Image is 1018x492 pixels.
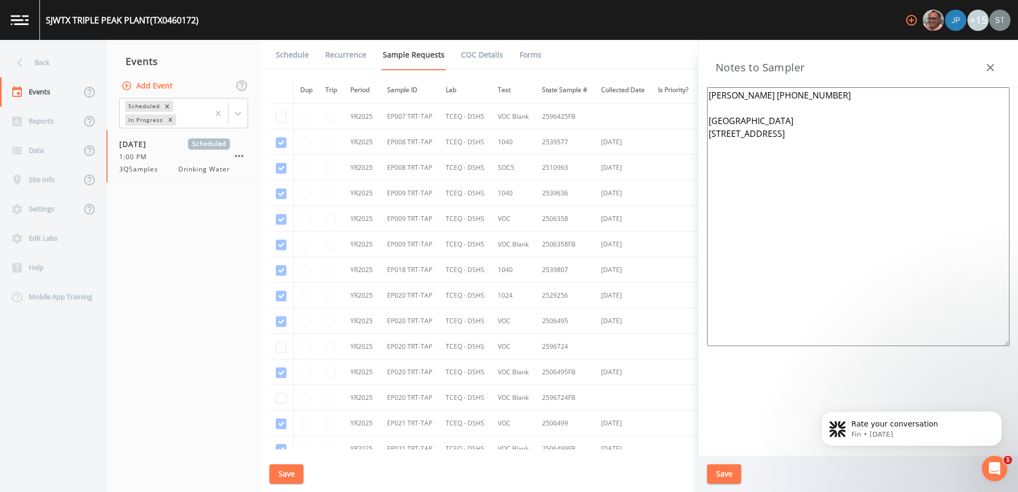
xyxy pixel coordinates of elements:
h3: Notes to Sampler [716,59,804,76]
td: 2596425FB [536,104,594,129]
div: Remove In Progress [165,114,176,126]
td: VOC Blank [491,359,536,385]
td: YR2025 [344,232,381,257]
th: Dup [293,79,319,102]
td: YR2025 [344,206,381,232]
td: 1040 [491,257,536,283]
th: Season Start [695,79,746,102]
td: EP020 TRT-TAP [381,283,439,308]
td: 2510963 [536,155,594,181]
td: 2539577 [536,129,594,155]
td: TCEQ - DSHS [439,334,491,359]
td: [DATE] [595,359,652,385]
a: Forms [518,40,543,70]
td: 2506499 [536,411,594,436]
td: [DATE] [595,155,652,181]
span: Drinking Water [178,165,230,174]
div: Mike Franklin [922,10,945,31]
a: Schedule [274,40,310,70]
td: TCEQ - DSHS [439,283,491,308]
td: VOC [491,334,536,359]
div: SJWTX TRIPLE PEAK PLANT (TX0460172) [46,14,199,27]
textarea: [PERSON_NAME] [PHONE_NUMBER] [GEOGRAPHIC_DATA] [STREET_ADDRESS] [707,87,1009,346]
td: 2506495 [536,308,594,334]
th: Sample ID [381,79,439,102]
td: [DATE] [595,206,652,232]
span: Scheduled [188,138,230,150]
td: 2506358 [536,206,594,232]
a: Sample Requests [381,40,446,70]
td: 1024 [491,283,536,308]
td: YR2025 [344,359,381,385]
td: VOC [491,308,536,334]
td: EP021 TRT-TAP [381,411,439,436]
td: [DATE] [595,308,652,334]
td: EP009 TRT-TAP [381,181,439,206]
a: [DATE]Scheduled1:00 PM3QSamplesDrinking Water [106,130,261,183]
th: Period [344,79,381,102]
td: TCEQ - DSHS [439,181,491,206]
td: VOC Blank [491,385,536,411]
button: Save [707,464,741,484]
button: Add Event [119,76,177,96]
td: VOC [491,206,536,232]
td: 2539807 [536,257,594,283]
td: TCEQ - DSHS [439,129,491,155]
td: EP020 TRT-TAP [381,359,439,385]
td: 2506495FB [536,359,594,385]
div: Scheduled [125,101,161,112]
a: Recurrence [324,40,368,70]
th: Trip [319,79,344,102]
td: VOC Blank [491,436,536,462]
td: TCEQ - DSHS [439,232,491,257]
td: YR2025 [344,181,381,206]
th: State Sample # [536,79,594,102]
td: VOC [491,411,536,436]
td: [DATE] [595,436,652,462]
td: TCEQ - DSHS [439,308,491,334]
iframe: Intercom live chat [982,456,1007,481]
td: 1040 [491,129,536,155]
td: EP009 TRT-TAP [381,232,439,257]
td: VOC Blank [491,232,536,257]
td: EP007 TRT-TAP [381,104,439,129]
td: TCEQ - DSHS [439,411,491,436]
td: 2596724 [536,334,594,359]
td: YR2025 [344,334,381,359]
td: YR2025 [344,155,381,181]
td: EP020 TRT-TAP [381,334,439,359]
td: 2506499FB [536,436,594,462]
span: 1 [1004,456,1012,464]
td: YR2025 [344,257,381,283]
th: Test [491,79,536,102]
td: TCEQ - DSHS [439,257,491,283]
td: VOC Blank [491,104,536,129]
img: logo [11,15,29,25]
td: [DATE] [595,411,652,436]
td: 2539636 [536,181,594,206]
td: [DATE] [595,129,652,155]
td: TCEQ - DSHS [439,436,491,462]
td: YR2025 [344,283,381,308]
td: TCEQ - DSHS [439,155,491,181]
td: EP020 TRT-TAP [381,385,439,411]
td: YR2025 [344,411,381,436]
button: Save [269,464,303,484]
td: EP009 TRT-TAP [381,206,439,232]
img: 41241ef155101aa6d92a04480b0d0000 [945,10,966,31]
td: 2506358FB [536,232,594,257]
iframe: Intercom notifications message [805,389,1018,463]
td: TCEQ - DSHS [439,206,491,232]
td: 1040 [491,181,536,206]
td: EP008 TRT-TAP [381,129,439,155]
td: EP020 TRT-TAP [381,308,439,334]
td: TCEQ - DSHS [439,104,491,129]
div: +15 [967,10,989,31]
td: 2596724FB [536,385,594,411]
td: [DATE] [595,283,652,308]
span: 1:00 PM [119,152,153,162]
